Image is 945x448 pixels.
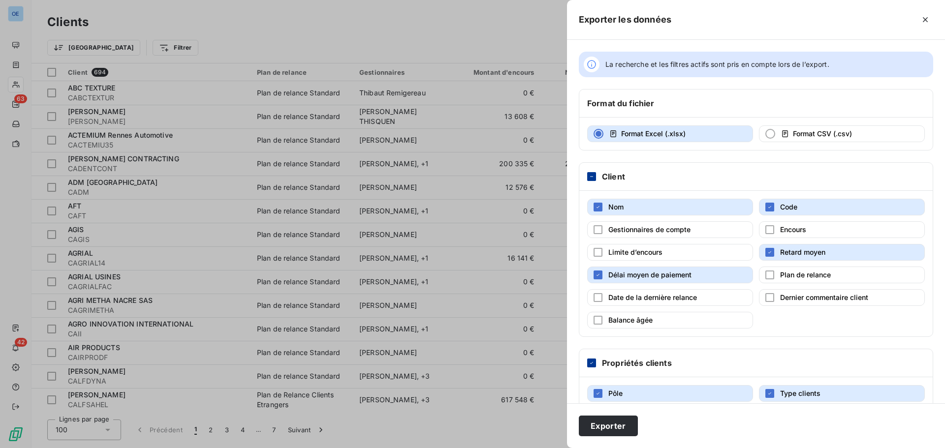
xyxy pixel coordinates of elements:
button: Exporter [579,416,638,436]
span: Encours [780,225,806,234]
button: Format CSV (.csv) [759,125,925,142]
button: Retard moyen [759,244,925,261]
button: Gestionnaires de compte [587,221,753,238]
h6: Client [602,171,625,182]
span: Date de la dernière relance [608,293,697,301]
span: Retard moyen [780,248,825,256]
span: Gestionnaires de compte [608,225,691,234]
span: Code [780,203,797,211]
span: La recherche et les filtres actifs sont pris en compte lors de l’export. [605,60,829,69]
h6: Propriétés clients [602,357,672,369]
button: Pôle [587,385,753,402]
span: Nom [608,203,624,211]
iframe: Intercom live chat [912,415,935,438]
button: Encours [759,221,925,238]
span: Délai moyen de paiement [608,270,692,279]
button: Code [759,199,925,215]
h5: Exporter les données [579,13,671,27]
span: Balance âgée [608,316,653,324]
span: Limite d’encours [608,248,662,256]
span: Plan de relance [780,270,831,279]
span: Dernier commentaire client [780,293,868,301]
span: Pôle [608,389,623,397]
button: Balance âgée [587,312,753,329]
button: Délai moyen de paiement [587,267,753,283]
button: Format Excel (.xlsx) [587,125,753,142]
button: Limite d’encours [587,244,753,261]
button: Date de la dernière relance [587,289,753,306]
span: Type clients [780,389,820,397]
button: Dernier commentaire client [759,289,925,306]
button: Plan de relance [759,267,925,283]
button: Type clients [759,385,925,402]
button: Nom [587,199,753,215]
h6: Format du fichier [587,97,655,109]
span: Format CSV (.csv) [793,129,852,138]
span: Format Excel (.xlsx) [621,129,686,138]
